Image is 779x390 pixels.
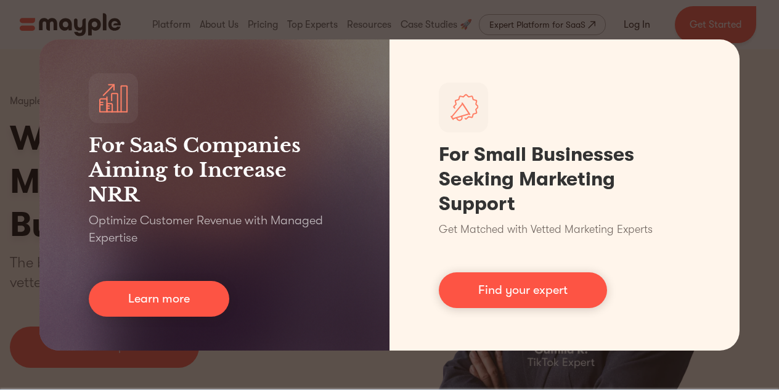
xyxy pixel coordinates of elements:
h1: For Small Businesses Seeking Marketing Support [439,142,690,216]
p: Get Matched with Vetted Marketing Experts [439,221,653,238]
a: Learn more [89,281,229,317]
p: Optimize Customer Revenue with Managed Expertise [89,212,340,246]
a: Find your expert [439,272,607,308]
h3: For SaaS Companies Aiming to Increase NRR [89,133,340,207]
